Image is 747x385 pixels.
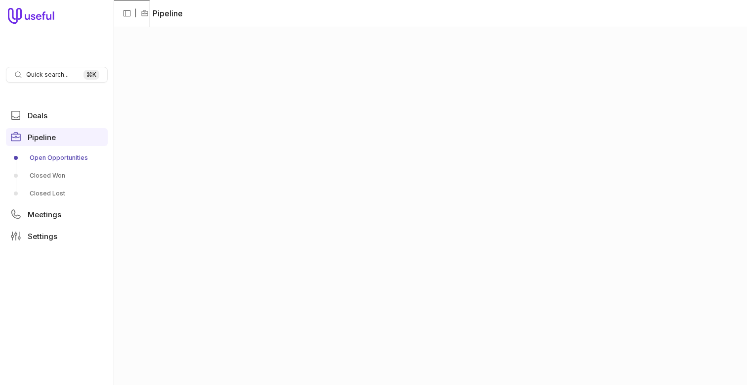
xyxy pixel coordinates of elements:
[6,150,108,166] a: Open Opportunities
[28,134,56,141] span: Pipeline
[83,70,99,80] kbd: ⌘ K
[28,233,57,240] span: Settings
[6,106,108,124] a: Deals
[28,211,61,218] span: Meetings
[6,128,108,146] a: Pipeline
[134,7,137,19] span: |
[28,112,47,119] span: Deals
[6,227,108,245] a: Settings
[6,150,108,201] div: Pipeline submenu
[141,7,183,19] li: Pipeline
[6,186,108,201] a: Closed Lost
[120,6,134,21] button: Collapse sidebar
[6,205,108,223] a: Meetings
[6,168,108,184] a: Closed Won
[26,71,69,79] span: Quick search...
